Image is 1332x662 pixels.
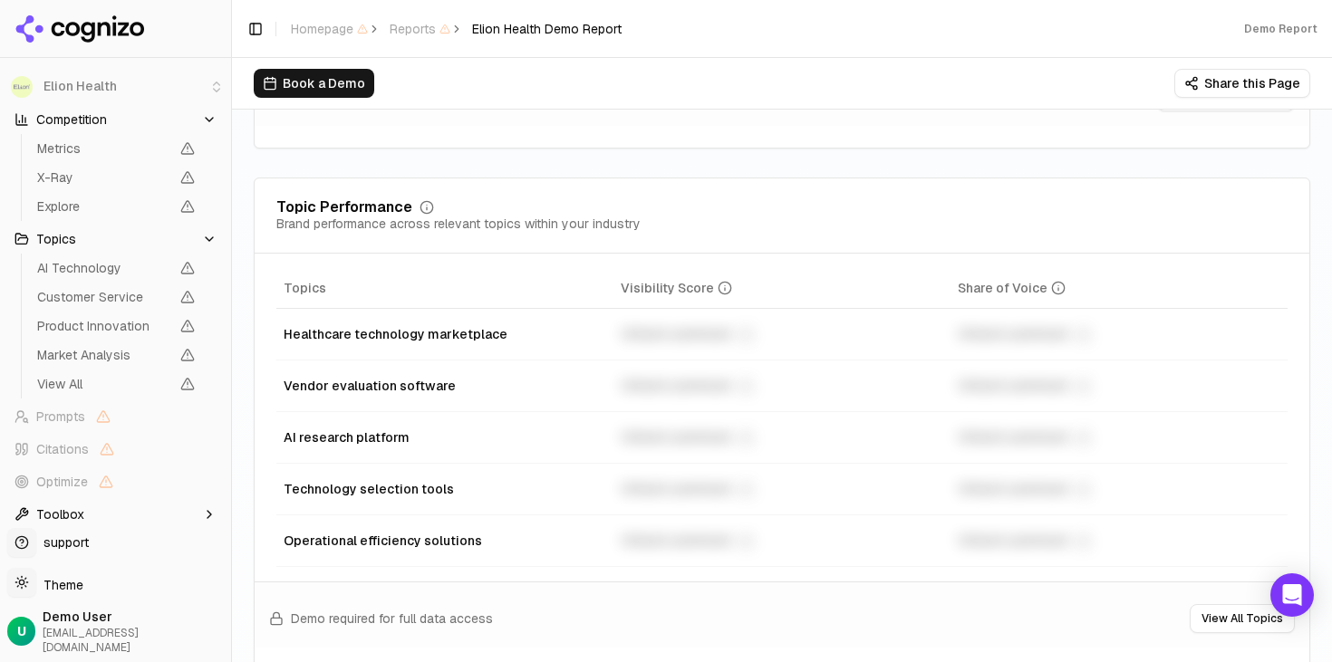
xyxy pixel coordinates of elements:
span: Topics [284,279,326,297]
span: Reports [390,20,450,38]
div: Unlock premium [958,530,1280,552]
div: Data table [276,268,1288,567]
span: Demo User [43,608,224,626]
button: Book a Demo [254,69,374,98]
button: Toolbox [7,500,224,529]
button: Topics [7,225,224,254]
span: Product Innovation [37,317,169,335]
th: shareOfVoice [951,268,1288,309]
span: [EMAIL_ADDRESS][DOMAIN_NAME] [43,626,224,655]
span: Market Analysis [37,346,169,364]
nav: breadcrumb [291,20,622,38]
button: Share this Page [1174,69,1310,98]
span: Topics [36,230,76,248]
button: View All Topics [1190,604,1295,633]
th: Topics [276,268,613,309]
span: U [17,622,26,640]
div: Unlock premium [958,427,1280,448]
div: Open Intercom Messenger [1270,573,1314,617]
span: Homepage [291,20,368,38]
span: Toolbox [36,505,84,523]
span: Prompts [36,408,85,426]
span: Citations [36,440,89,458]
div: Topic Performance [276,200,412,215]
div: Unlock premium [958,375,1280,397]
div: Unlock premium [621,530,943,552]
div: Operational efficiency solutions [284,532,606,550]
span: Theme [36,577,83,593]
span: Competition [36,110,107,129]
div: Unlock premium [958,323,1280,345]
span: Elion Health Demo Report [472,20,622,38]
span: Optimize [36,473,88,491]
div: Unlock premium [958,478,1280,500]
span: View All [37,375,169,393]
span: Demo required for full data access [291,609,493,628]
div: Demo Report [1244,22,1318,36]
div: Brand performance across relevant topics within your industry [276,215,641,233]
span: X-Ray [37,168,169,187]
span: support [36,533,89,552]
div: Healthcare technology marketplace [284,325,606,343]
span: Explore [37,197,169,216]
div: Unlock premium [621,323,943,345]
span: AI Technology [37,259,169,277]
div: Vendor evaluation software [284,377,606,395]
div: Visibility Score [621,279,732,297]
div: Unlock premium [621,478,943,500]
div: Unlock premium [621,375,943,397]
div: AI research platform [284,428,606,446]
button: Competition [7,105,224,134]
span: Metrics [37,139,169,158]
div: Unlock premium [621,427,943,448]
span: Customer Service [37,288,169,306]
div: Share of Voice [958,279,1066,297]
th: visibilityScore [613,268,951,309]
div: Technology selection tools [284,480,606,498]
